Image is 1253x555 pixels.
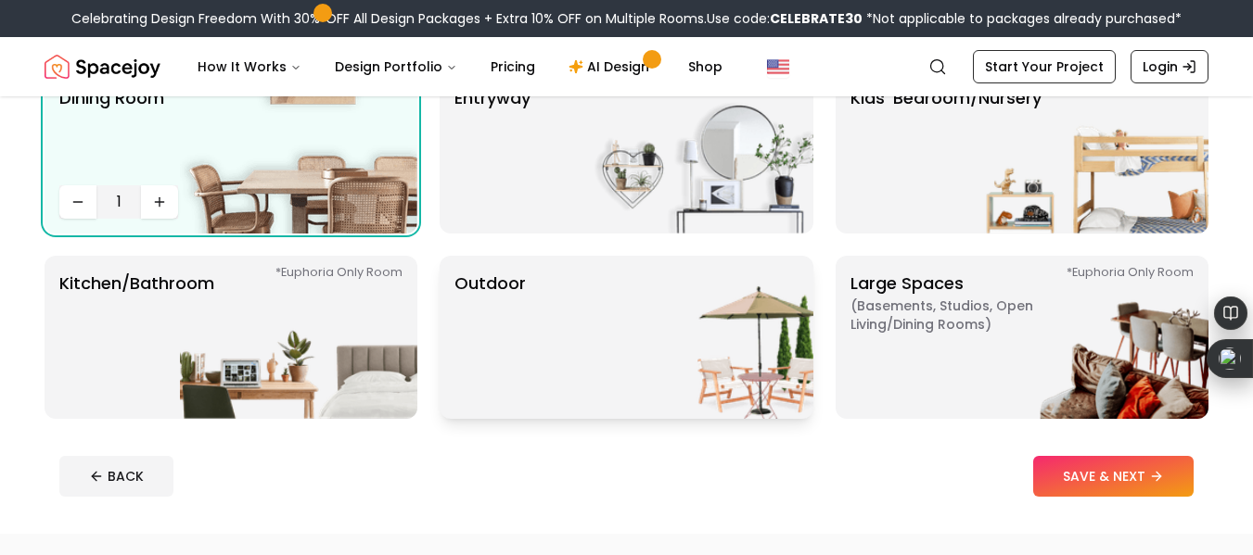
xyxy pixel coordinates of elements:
[183,48,316,85] button: How It Works
[770,9,863,28] b: CELEBRATE30
[576,256,813,419] img: Outdoor
[576,70,813,233] img: entryway
[673,48,737,85] a: Shop
[476,48,550,85] a: Pricing
[59,85,164,178] p: Dining Room
[71,9,1182,28] div: Celebrating Design Freedom With 30% OFF All Design Packages + Extra 10% OFF on Multiple Rooms.
[454,271,526,404] p: Outdoor
[180,70,417,233] img: Dining Room
[45,37,1208,96] nav: Global
[767,56,789,78] img: United States
[1033,456,1194,497] button: SAVE & NEXT
[707,9,863,28] span: Use code:
[141,185,178,219] button: Increase quantity
[45,48,160,85] img: Spacejoy Logo
[971,70,1208,233] img: Kids' Bedroom/Nursery
[850,271,1082,404] p: Large Spaces
[59,271,214,404] p: Kitchen/Bathroom
[554,48,670,85] a: AI Design
[104,191,134,213] span: 1
[59,456,173,497] button: BACK
[45,48,160,85] a: Spacejoy
[971,256,1208,419] img: Large Spaces *Euphoria Only
[973,50,1116,83] a: Start Your Project
[863,9,1182,28] span: *Not applicable to packages already purchased*
[850,85,1042,219] p: Kids' Bedroom/Nursery
[180,256,417,419] img: Kitchen/Bathroom *Euphoria Only
[59,185,96,219] button: Decrease quantity
[850,296,1082,334] span: ( Basements, Studios, Open living/dining rooms )
[183,48,737,85] nav: Main
[454,85,531,219] p: entryway
[320,48,472,85] button: Design Portfolio
[1131,50,1208,83] a: Login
